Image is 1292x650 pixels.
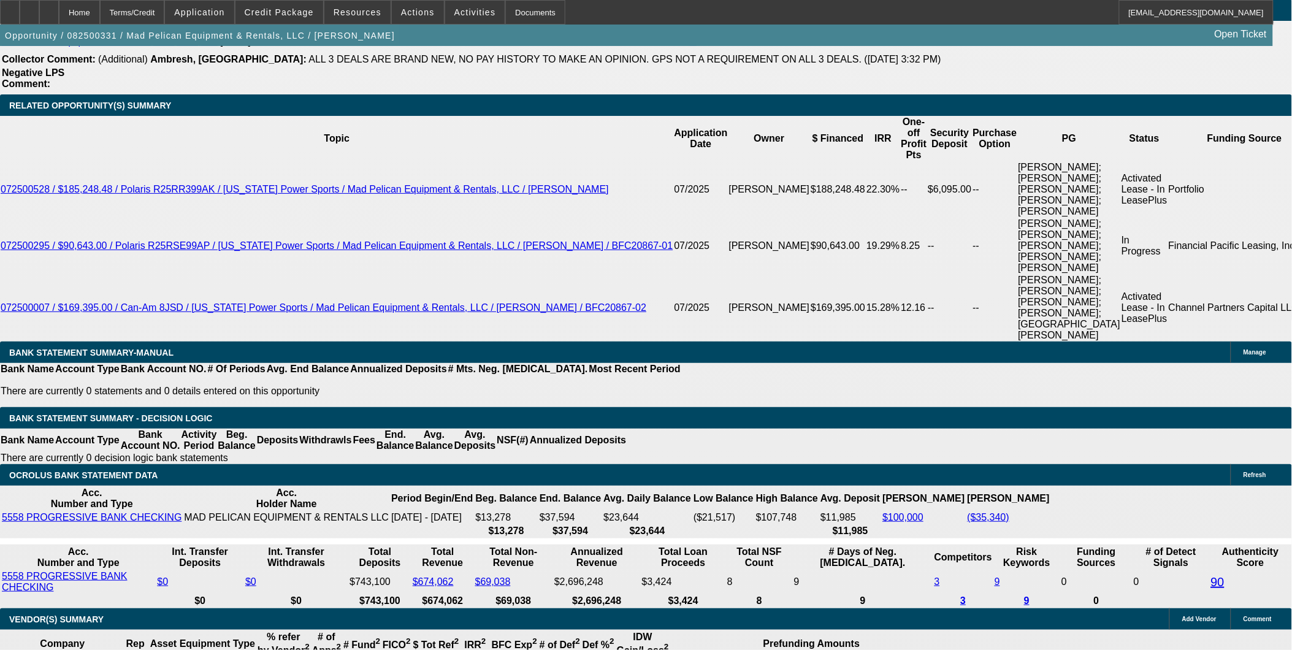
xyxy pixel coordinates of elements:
td: 12.16 [901,274,928,342]
a: 072500528 / $185,248.48 / Polaris R25RR399AK / [US_STATE] Power Sports / Mad Pelican Equipment & ... [1,184,609,194]
td: -- [972,218,1017,274]
th: Avg. Balance [415,429,453,452]
th: End. Balance [539,487,602,510]
a: 072500007 / $169,395.00 / Can-Am 8JSD / [US_STATE] Power Sports / Mad Pelican Equipment & Rentals... [1,302,646,313]
th: Deposits [256,429,299,452]
th: $11,985 [820,525,881,537]
th: Bank Account NO. [120,363,207,375]
th: Int. Transfer Withdrawals [245,546,348,569]
td: -- [901,161,928,218]
td: ($21,517) [693,511,754,524]
th: Avg. Deposits [454,429,497,452]
th: Avg. Deposit [820,487,881,510]
th: Account Type [55,429,120,452]
th: $0 [156,595,243,607]
th: Security Deposit [927,116,972,161]
span: Bank Statement Summary - Decision Logic [9,413,213,423]
th: Application Date [674,116,728,161]
a: $0 [245,576,256,587]
span: Application [174,7,224,17]
td: $188,248.48 [810,161,866,218]
button: Activities [445,1,505,24]
span: Activities [454,7,496,17]
th: Avg. Daily Balance [603,487,692,510]
th: One-off Profit Pts [901,116,928,161]
td: Activated Lease - In LeasePlus [1121,274,1168,342]
a: 90 [1211,575,1225,589]
th: Annualized Revenue [554,546,640,569]
td: $169,395.00 [810,274,866,342]
td: [PERSON_NAME]; [PERSON_NAME]; [PERSON_NAME]; [PERSON_NAME]; [GEOGRAPHIC_DATA][PERSON_NAME] [1018,274,1122,342]
span: Refresh [1244,472,1266,478]
th: $37,594 [539,525,602,537]
th: Annualized Deposits [350,363,447,375]
td: -- [927,274,972,342]
b: Collector Comment: [2,54,96,64]
td: $13,278 [475,511,538,524]
td: $3,424 [641,570,725,594]
th: Fees [353,429,376,452]
th: Bank Account NO. [120,429,181,452]
th: End. Balance [376,429,415,452]
p: There are currently 0 statements and 0 details entered on this opportunity [1,386,681,397]
td: 0 [1133,570,1209,594]
td: [PERSON_NAME] [728,274,811,342]
td: [PERSON_NAME]; [PERSON_NAME]; [PERSON_NAME]; [PERSON_NAME]; [PERSON_NAME] [1018,161,1122,218]
b: $ Tot Ref [413,640,459,650]
th: Beg. Balance [217,429,256,452]
th: $743,100 [349,595,411,607]
span: Opportunity / 082500331 / Mad Pelican Equipment & Rentals, LLC / [PERSON_NAME] [5,31,395,40]
button: Credit Package [235,1,323,24]
b: BFC Exp [492,640,537,650]
th: $13,278 [475,525,538,537]
th: Account Type [55,363,120,375]
td: 8 [727,570,792,594]
th: $23,644 [603,525,692,537]
th: Most Recent Period [589,363,681,375]
sup: 2 [481,637,486,646]
th: # Of Periods [207,363,266,375]
th: Owner [728,116,811,161]
th: Total Non-Revenue [475,546,552,569]
td: $23,644 [603,511,692,524]
span: Manage [1244,349,1266,356]
th: Sum of the Total NSF Count and Total Overdraft Fee Count from Ocrolus [727,546,792,569]
th: $69,038 [475,595,552,607]
span: ALL 3 DEALS ARE BRAND NEW, NO PAY HISTORY TO MAKE AN OPINION. GPS NOT A REQUIREMENT ON ALL 3 DEAL... [308,54,941,64]
th: Avg. End Balance [266,363,350,375]
th: [PERSON_NAME] [882,487,965,510]
td: 15.28% [866,274,900,342]
a: 5558 PROGRESSIVE BANK CHECKING [2,571,128,592]
td: $90,643.00 [810,218,866,274]
td: -- [972,274,1017,342]
a: 5558 PROGRESSIVE BANK CHECKING [2,512,182,522]
td: $37,594 [539,511,602,524]
b: Company [40,638,85,649]
td: 07/2025 [674,274,728,342]
b: Prefunding Amounts [763,638,860,649]
div: $2,696,248 [554,576,640,587]
a: $100,000 [882,512,923,522]
td: In Progress [1121,218,1168,274]
b: Asset Equipment Type [150,638,255,649]
b: Rep [126,638,145,649]
th: $ Financed [810,116,866,161]
th: 9 [793,595,933,607]
th: # Days of Neg. [MEDICAL_DATA]. [793,546,933,569]
th: PG [1018,116,1122,161]
a: $69,038 [475,576,511,587]
a: Open Ticket [1210,24,1272,45]
th: $2,696,248 [554,595,640,607]
th: Purchase Option [972,116,1017,161]
td: [PERSON_NAME]; [PERSON_NAME]; [PERSON_NAME]; [PERSON_NAME]; [PERSON_NAME] [1018,218,1122,274]
th: Activity Period [181,429,218,452]
span: (Additional) [98,54,148,64]
td: 07/2025 [674,218,728,274]
sup: 2 [576,637,580,646]
th: [PERSON_NAME] [967,487,1050,510]
td: -- [927,218,972,274]
span: Resources [334,7,381,17]
th: Period Begin/End [391,487,473,510]
a: 3 [960,595,966,606]
td: $6,095.00 [927,161,972,218]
